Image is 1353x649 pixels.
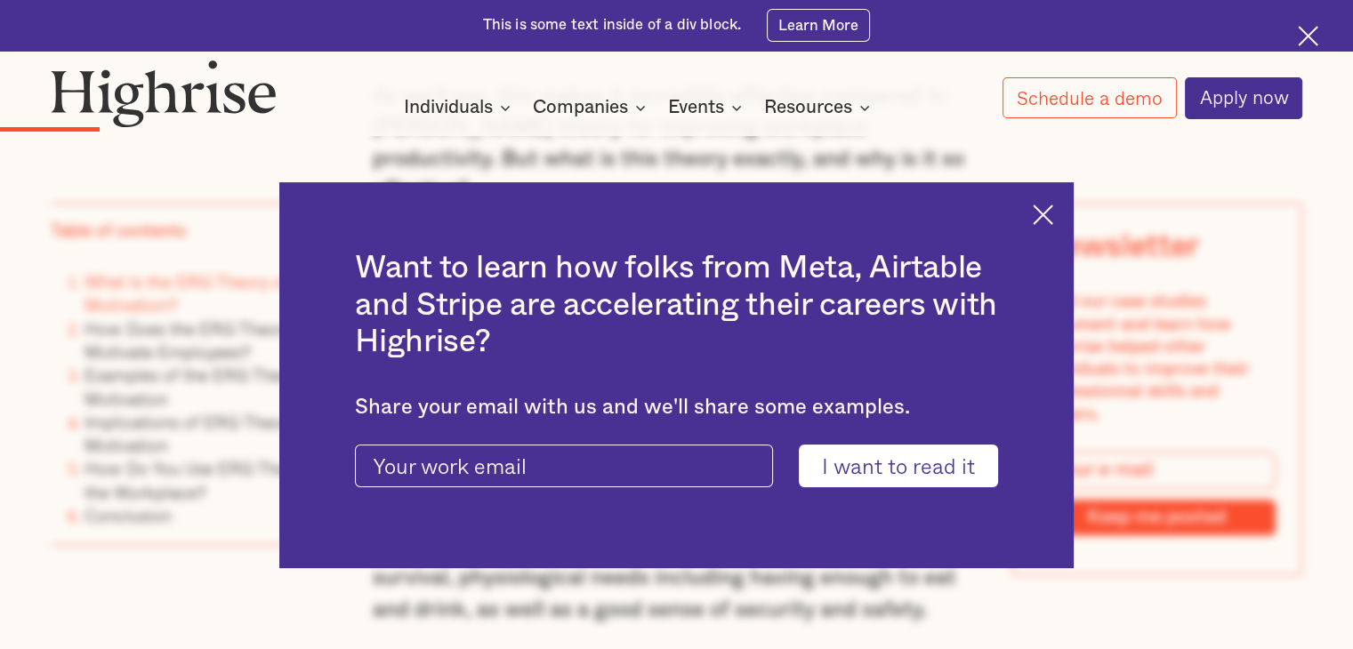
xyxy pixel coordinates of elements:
[799,445,998,487] input: I want to read it
[533,97,628,118] div: Companies
[355,445,997,487] form: current-ascender-blog-article-modal-form
[1298,26,1318,46] img: Cross icon
[404,97,493,118] div: Individuals
[668,97,724,118] div: Events
[533,97,651,118] div: Companies
[51,60,277,128] img: Highrise logo
[404,97,516,118] div: Individuals
[764,97,852,118] div: Resources
[1033,204,1053,225] img: Cross icon
[764,97,875,118] div: Resources
[668,97,747,118] div: Events
[483,15,742,36] div: This is some text inside of a div block.
[767,9,871,41] a: Learn More
[355,250,997,360] h2: Want to learn how folks from Meta, Airtable and Stripe are accelerating their careers with Highrise?
[355,395,997,420] div: Share your email with us and we'll share some examples.
[355,445,773,487] input: Your work email
[1003,77,1177,118] a: Schedule a demo
[1185,77,1302,119] a: Apply now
